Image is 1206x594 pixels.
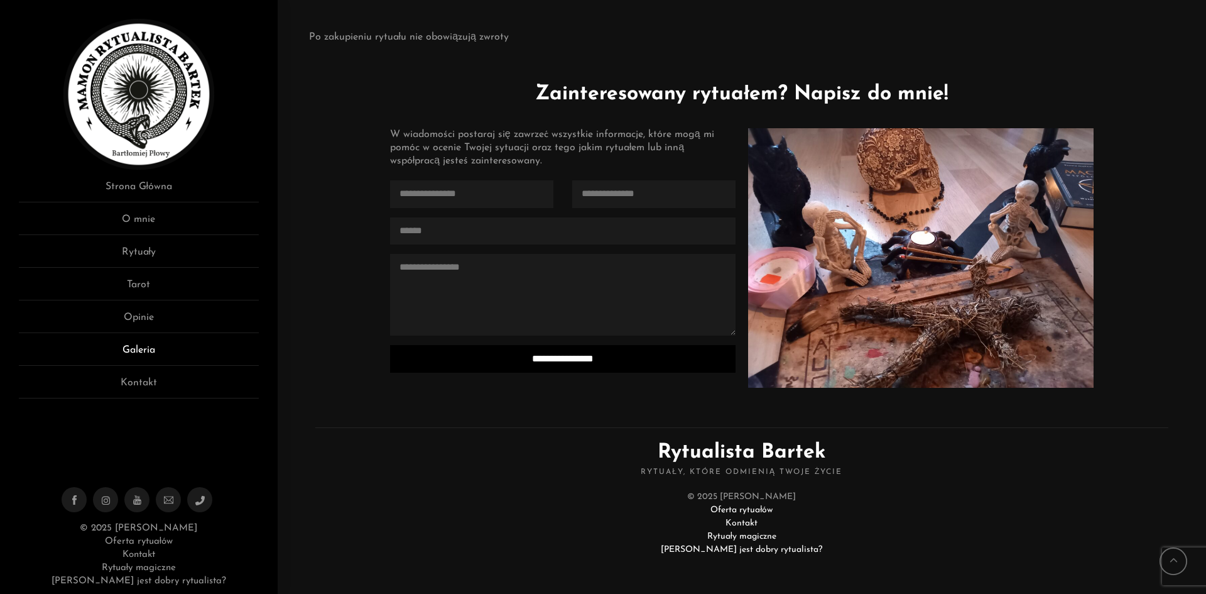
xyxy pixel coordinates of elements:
a: Rytuały magiczne [102,563,176,573]
h1: Zainteresowany rytuałem? Napisz do mnie! [390,79,1094,109]
form: Contact form [390,180,736,402]
a: Galeria [19,343,259,366]
a: [PERSON_NAME] jest dobry rytualista? [52,576,226,586]
a: Kontakt [725,519,758,528]
a: Oferta rytuałów [105,537,173,546]
a: O mnie [19,212,259,235]
a: [PERSON_NAME] jest dobry rytualista? [661,545,822,554]
a: Kontakt [122,550,155,559]
div: W wiadomości postaraj się zawrzeć wszystkie informacje, które mogą mi pomóc w ocenie Twojej sytua... [390,128,736,168]
a: Rytuały magiczne [707,532,776,541]
span: Rytuały, które odmienią Twoje życie [315,468,1168,478]
h2: Rytualista Bartek [315,427,1168,478]
img: Rytualista Bartek [63,19,214,170]
a: Rytuały [19,245,259,268]
p: Po zakupieniu rytuału nie obowiązują zwroty [309,30,509,45]
a: Opinie [19,310,259,333]
a: Kontakt [19,375,259,399]
div: © 2025 [PERSON_NAME] [315,490,1168,556]
a: Tarot [19,277,259,300]
a: Strona Główna [19,179,259,202]
a: Oferta rytuałów [710,505,773,515]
